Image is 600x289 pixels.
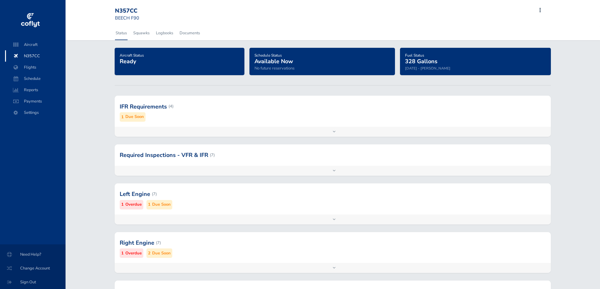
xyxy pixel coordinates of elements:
span: Schedule [11,73,59,84]
small: Due Soon [152,250,171,257]
small: BEECH F90 [115,15,139,21]
span: Sign Out [8,276,58,288]
a: Squawks [133,26,150,40]
span: Ready [120,58,136,65]
span: Payments [11,96,59,107]
img: coflyt logo [20,11,41,30]
span: Schedule Status [254,53,282,58]
small: Due Soon [152,201,171,208]
span: Fuel Status [405,53,424,58]
span: N357CC [11,50,59,62]
span: No future reservations [254,65,294,71]
span: Aircraft [11,39,59,50]
span: 328 Gallons [405,58,437,65]
span: Settings [11,107,59,118]
a: Schedule StatusAvailable Now [254,51,293,65]
a: Logbooks [155,26,174,40]
span: Change Account [8,263,58,274]
span: Need Help? [8,249,58,260]
span: Flights [11,62,59,73]
span: Available Now [254,58,293,65]
small: Overdue [125,201,142,208]
small: Overdue [125,250,142,257]
a: Documents [179,26,201,40]
a: Status [115,26,128,40]
span: Reports [11,84,59,96]
small: Due Soon [125,114,144,120]
div: N357CC [115,8,160,14]
span: Aircraft Status [120,53,144,58]
small: [DATE] - [PERSON_NAME] [405,66,450,71]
